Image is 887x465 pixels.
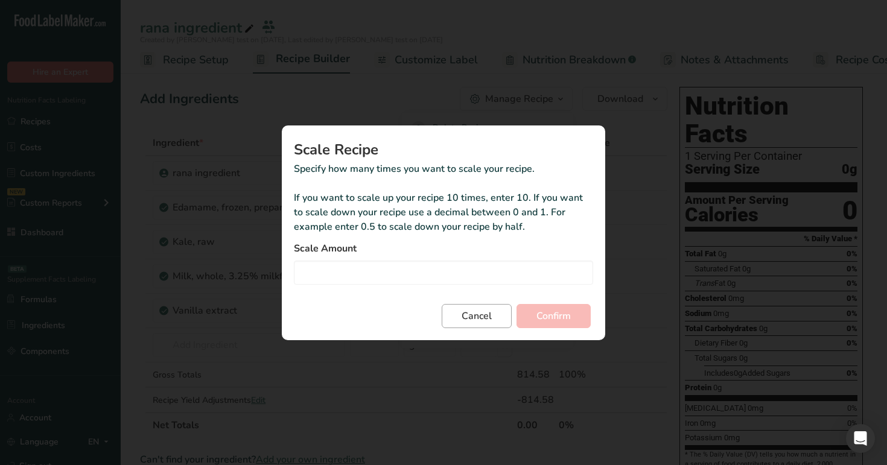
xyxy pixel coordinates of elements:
h1: Scale Recipe [294,142,593,157]
p: Specify how many times you want to scale your recipe. If you want to scale up your recipe 10 time... [294,162,593,234]
span: Cancel [462,309,492,323]
button: Cancel [442,304,512,328]
div: Open Intercom Messenger [846,424,875,453]
button: Confirm [517,304,591,328]
span: Confirm [536,309,571,323]
span: Scale Amount [294,241,357,256]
